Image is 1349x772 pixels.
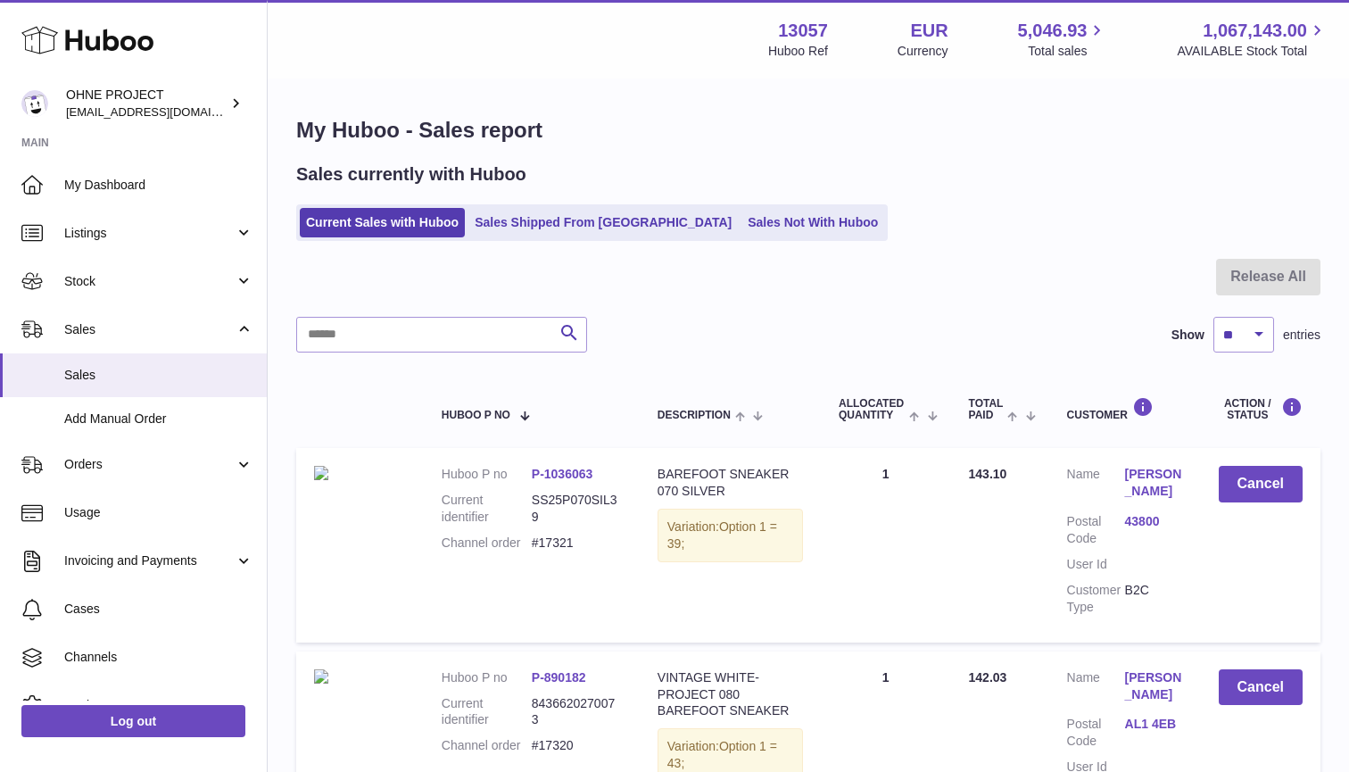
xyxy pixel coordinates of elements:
[969,670,1007,685] span: 142.03
[64,456,235,473] span: Orders
[442,695,532,729] dt: Current identifier
[1125,466,1183,500] a: [PERSON_NAME]
[64,367,253,384] span: Sales
[1125,716,1183,733] a: AL1 4EB
[300,208,465,237] a: Current Sales with Huboo
[442,466,532,483] dt: Huboo P no
[1067,556,1125,573] dt: User Id
[1171,327,1204,344] label: Show
[532,492,622,526] dd: SS25P070SIL39
[64,552,235,569] span: Invoicing and Payments
[64,601,253,618] span: Cases
[1067,466,1125,504] dt: Name
[741,208,884,237] a: Sales Not With Huboo
[21,90,48,117] img: support@ohneproject.com
[1067,397,1183,421] div: Customer
[21,705,245,737] a: Log out
[969,467,1007,481] span: 143.10
[442,535,532,552] dt: Channel order
[1283,327,1320,344] span: entries
[64,225,235,242] span: Listings
[1125,582,1183,616] dd: B2C
[821,448,951,642] td: 1
[898,43,948,60] div: Currency
[64,321,235,338] span: Sales
[1018,19,1088,43] span: 5,046.93
[1125,669,1183,703] a: [PERSON_NAME]
[532,670,586,685] a: P-890182
[64,411,253,428] span: Add Manual Order
[839,398,905,421] span: ALLOCATED Quantity
[442,737,532,754] dt: Channel order
[66,104,262,119] span: [EMAIL_ADDRESS][DOMAIN_NAME]
[1219,669,1303,706] button: Cancel
[1067,513,1125,547] dt: Postal Code
[532,695,622,729] dd: 8436620270073
[778,19,828,43] strong: 13057
[468,208,738,237] a: Sales Shipped From [GEOGRAPHIC_DATA]
[1018,19,1108,60] a: 5,046.93 Total sales
[1177,19,1328,60] a: 1,067,143.00 AVAILABLE Stock Total
[64,697,253,714] span: Settings
[658,509,803,562] div: Variation:
[1177,43,1328,60] span: AVAILABLE Stock Total
[1219,397,1303,421] div: Action / Status
[66,87,227,120] div: OHNE PROJECT
[532,737,622,754] dd: #17320
[442,669,532,686] dt: Huboo P no
[442,492,532,526] dt: Current identifier
[658,669,803,720] div: VINTAGE WHITE- PROJECT 080 BAREFOOT SNEAKER
[1028,43,1107,60] span: Total sales
[532,467,593,481] a: P-1036063
[1125,513,1183,530] a: 43800
[768,43,828,60] div: Huboo Ref
[667,739,777,770] span: Option 1 = 43;
[1219,466,1303,502] button: Cancel
[314,669,328,684] img: DSC07935-4-3.jpg
[969,398,1004,421] span: Total paid
[64,649,253,666] span: Channels
[658,466,803,500] div: BAREFOOT SNEAKER 070 SILVER
[667,519,777,551] span: Option 1 = 39;
[1067,716,1125,750] dt: Postal Code
[1203,19,1307,43] span: 1,067,143.00
[910,19,948,43] strong: EUR
[532,535,622,552] dd: #17321
[314,466,328,480] img: SILVER_WEB.jpg
[296,162,526,187] h2: Sales currently with Huboo
[658,410,731,421] span: Description
[64,273,235,290] span: Stock
[296,116,1320,145] h1: My Huboo - Sales report
[442,410,510,421] span: Huboo P no
[64,504,253,521] span: Usage
[1067,582,1125,616] dt: Customer Type
[64,177,253,194] span: My Dashboard
[1067,669,1125,708] dt: Name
